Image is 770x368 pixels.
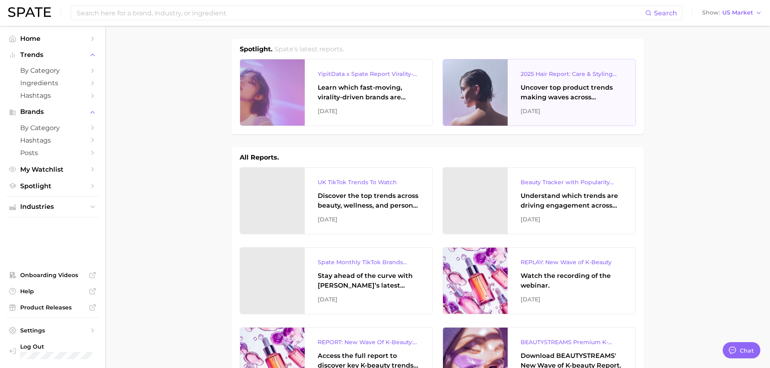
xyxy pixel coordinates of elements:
a: Log out. Currently logged in with e-mail anna.katsnelson@mane.com. [6,341,99,362]
span: Industries [20,203,85,210]
h1: All Reports. [240,153,279,162]
button: Industries [6,201,99,213]
a: Ingredients [6,77,99,89]
a: Spotlight [6,180,99,192]
button: Brands [6,106,99,118]
a: My Watchlist [6,163,99,176]
span: Hashtags [20,92,85,99]
img: SPATE [8,7,51,17]
div: BEAUTYSTREAMS Premium K-beauty Trends Report [521,337,622,347]
button: ShowUS Market [700,8,764,18]
a: UK TikTok Trends To WatchDiscover the top trends across beauty, wellness, and personal care on Ti... [240,167,433,234]
a: Home [6,32,99,45]
span: Settings [20,327,85,334]
div: Uncover top product trends making waves across platforms — along with key insights into benefits,... [521,83,622,102]
span: Log Out [20,343,103,350]
div: [DATE] [521,294,622,304]
a: Hashtags [6,134,99,147]
span: My Watchlist [20,166,85,173]
span: Spotlight [20,182,85,190]
span: Brands [20,108,85,116]
a: by Category [6,64,99,77]
h2: Spate's latest reports. [274,44,344,54]
span: Show [702,11,720,15]
span: Help [20,288,85,295]
div: Learn which fast-moving, virality-driven brands are leading the pack, the risks of viral growth, ... [318,83,420,102]
div: [DATE] [521,214,622,224]
div: Stay ahead of the curve with [PERSON_NAME]’s latest monthly tracker, spotlighting the fastest-gro... [318,271,420,290]
span: by Category [20,67,85,74]
span: Home [20,35,85,42]
a: Product Releases [6,301,99,313]
div: [DATE] [318,214,420,224]
span: Product Releases [20,304,85,311]
a: YipitData x Spate Report Virality-Driven Brands Are Taking a Slice of the Beauty PieLearn which f... [240,59,433,126]
div: YipitData x Spate Report Virality-Driven Brands Are Taking a Slice of the Beauty Pie [318,69,420,79]
a: by Category [6,122,99,134]
input: Search here for a brand, industry, or ingredient [76,6,645,20]
span: Ingredients [20,79,85,87]
div: [DATE] [318,106,420,116]
div: UK TikTok Trends To Watch [318,177,420,187]
div: Spate Monthly TikTok Brands Tracker [318,257,420,267]
div: REPLAY: New Wave of K-Beauty [521,257,622,267]
span: Onboarding Videos [20,271,85,279]
span: US Market [722,11,753,15]
a: Spate Monthly TikTok Brands TrackerStay ahead of the curve with [PERSON_NAME]’s latest monthly tr... [240,247,433,314]
a: Help [6,285,99,297]
div: 2025 Hair Report: Care & Styling Products [521,69,622,79]
span: Posts [20,149,85,157]
div: Understand which trends are driving engagement across platforms in the skin, hair, makeup, and fr... [521,191,622,210]
a: Onboarding Videos [6,269,99,281]
span: Search [654,9,677,17]
a: Beauty Tracker with Popularity IndexUnderstand which trends are driving engagement across platfor... [443,167,636,234]
div: REPORT: New Wave Of K-Beauty: [GEOGRAPHIC_DATA]’s Trending Innovations In Skincare & Color Cosmetics [318,337,420,347]
div: Watch the recording of the webinar. [521,271,622,290]
a: 2025 Hair Report: Care & Styling ProductsUncover top product trends making waves across platforms... [443,59,636,126]
h1: Spotlight. [240,44,272,54]
a: Hashtags [6,89,99,102]
div: [DATE] [318,294,420,304]
a: REPLAY: New Wave of K-BeautyWatch the recording of the webinar.[DATE] [443,247,636,314]
div: Discover the top trends across beauty, wellness, and personal care on TikTok [GEOGRAPHIC_DATA]. [318,191,420,210]
div: Beauty Tracker with Popularity Index [521,177,622,187]
a: Posts [6,147,99,159]
span: Trends [20,51,85,59]
span: by Category [20,124,85,132]
a: Settings [6,324,99,336]
div: [DATE] [521,106,622,116]
span: Hashtags [20,137,85,144]
button: Trends [6,49,99,61]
